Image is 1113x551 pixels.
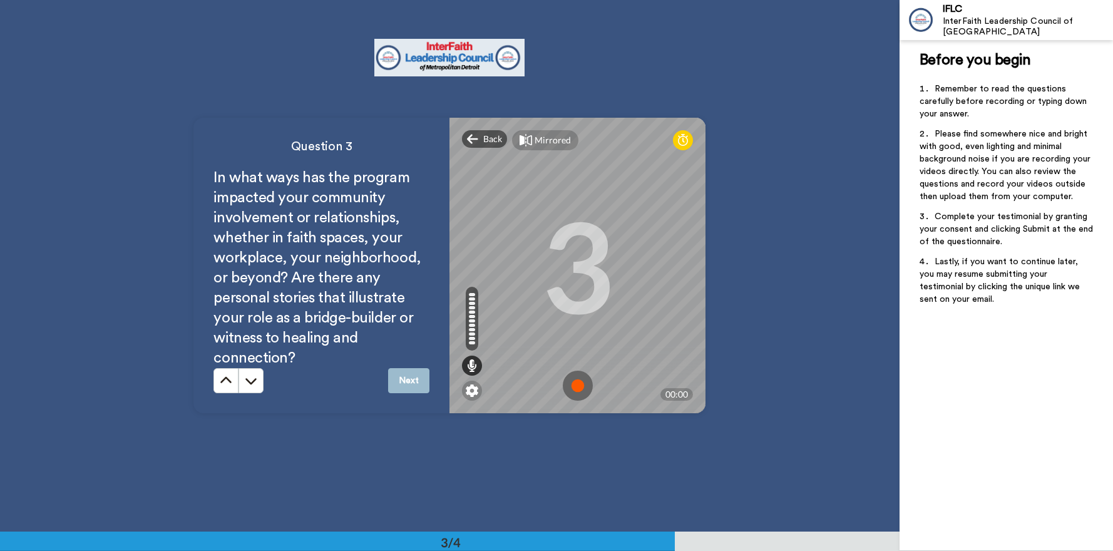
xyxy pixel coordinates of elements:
[466,384,478,397] img: ic_gear.svg
[920,130,1093,201] span: Please find somewhere nice and bright with good, even lighting and minimal background noise if yo...
[920,53,1030,68] span: Before you begin
[660,388,693,401] div: 00:00
[906,5,936,35] img: Profile Image
[920,85,1089,118] span: Remember to read the questions carefully before recording or typing down your answer.
[213,170,424,366] span: In what ways has the program impacted your community involvement or relationships, whether in fai...
[535,134,571,147] div: Mirrored
[483,133,502,145] span: Back
[421,533,481,551] div: 3/4
[388,368,429,393] button: Next
[563,371,593,401] img: ic_record_start.svg
[462,130,507,148] div: Back
[541,219,614,312] div: 3
[943,3,1112,15] div: IFLC
[920,257,1082,304] span: Lastly, if you want to continue later, you may resume submitting your testimonial by clicking the...
[920,212,1095,246] span: Complete your testimonial by granting your consent and clicking Submit at the end of the question...
[213,138,429,155] h4: Question 3
[943,16,1112,38] div: InterFaith Leadership Council of [GEOGRAPHIC_DATA]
